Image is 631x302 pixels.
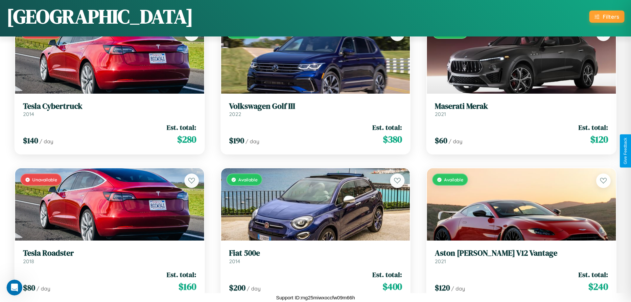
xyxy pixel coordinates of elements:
span: / day [247,285,261,292]
span: 2021 [435,111,446,117]
iframe: Intercom live chat [7,280,22,295]
span: 2018 [23,258,34,265]
span: $ 400 [383,280,402,293]
span: $ 160 [178,280,196,293]
span: $ 140 [23,135,38,146]
div: Give Feedback [623,138,628,164]
span: / day [451,285,465,292]
span: Available [238,177,258,182]
span: $ 190 [229,135,244,146]
span: Available [444,177,463,182]
span: Est. total: [372,270,402,279]
span: $ 80 [23,282,35,293]
h3: Tesla Roadster [23,248,196,258]
button: Filters [589,11,624,23]
h3: Fiat 500e [229,248,402,258]
span: $ 240 [588,280,608,293]
span: Est. total: [167,123,196,132]
span: / day [36,285,50,292]
span: Unavailable [32,177,57,182]
a: Volkswagen Golf III2022 [229,102,402,118]
span: 2021 [435,258,446,265]
span: $ 120 [590,133,608,146]
h1: [GEOGRAPHIC_DATA] [7,3,193,30]
span: 2014 [23,111,34,117]
div: Filters [603,13,619,20]
span: Est. total: [372,123,402,132]
a: Aston [PERSON_NAME] V12 Vantage2021 [435,248,608,265]
span: Est. total: [167,270,196,279]
h3: Volkswagen Golf III [229,102,402,111]
span: / day [245,138,259,145]
span: / day [449,138,462,145]
span: 2022 [229,111,241,117]
p: Support ID: mg25miwxoccfw09m66h [276,293,355,302]
h3: Aston [PERSON_NAME] V12 Vantage [435,248,608,258]
span: $ 380 [383,133,402,146]
span: $ 280 [177,133,196,146]
span: $ 200 [229,282,245,293]
a: Tesla Roadster2018 [23,248,196,265]
span: 2014 [229,258,240,265]
span: Est. total: [578,123,608,132]
h3: Tesla Cybertruck [23,102,196,111]
h3: Maserati Merak [435,102,608,111]
span: / day [39,138,53,145]
span: Est. total: [578,270,608,279]
a: Tesla Cybertruck2014 [23,102,196,118]
a: Fiat 500e2014 [229,248,402,265]
span: $ 60 [435,135,447,146]
span: $ 120 [435,282,450,293]
a: Maserati Merak2021 [435,102,608,118]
